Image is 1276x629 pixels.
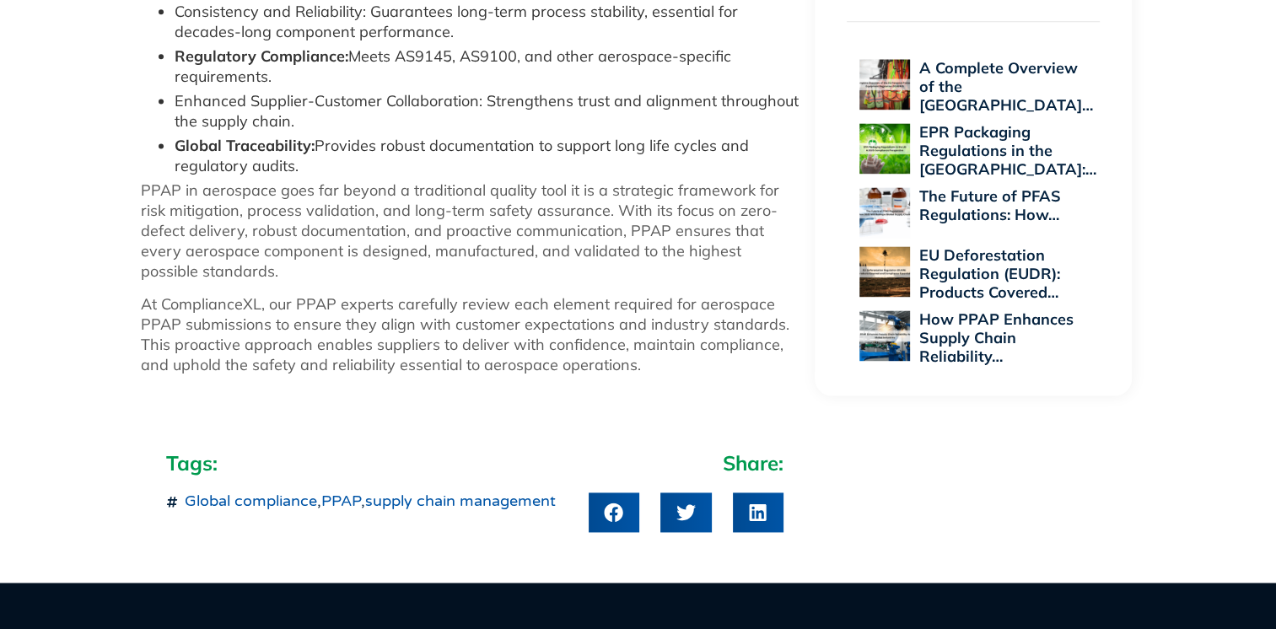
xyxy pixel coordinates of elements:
h2: Tags: [166,450,573,476]
a: supply chain management [365,492,556,510]
a: The Future of PFAS Regulations: How… [918,186,1060,224]
div: Share on facebook [589,492,639,532]
img: A Complete Overview of the EU Personal Protective Equipment Regulation 2016/425 [859,59,910,110]
li: Enhanced Supplier-Customer Collaboration: Strengthens trust and alignment throughout the supply c... [175,91,799,132]
div: Share on linkedin [733,492,783,532]
p: PPAP in aerospace goes far beyond a traditional quality tool it is a strategic framework for risk... [141,180,799,282]
a: How PPAP Enhances Supply Chain Reliability… [918,309,1073,366]
li: Provides robust documentation to support long life cycles and regulatory audits. [175,136,799,176]
p: At ComplianceXL, our PPAP experts carefully review each element required for aerospace PPAP submi... [141,294,799,375]
a: A Complete Overview of the [GEOGRAPHIC_DATA]… [918,58,1092,115]
a: EPR Packaging Regulations in the [GEOGRAPHIC_DATA]:… [918,122,1096,179]
img: EPR Packaging Regulations in the US: A 2025 Compliance Perspective [859,123,910,174]
img: EU Deforestation Regulation (EUDR): Products Covered and Compliance Essentials [859,246,910,297]
li: Consistency and Reliability: Guarantees long-term process stability, essential for decades-long c... [175,2,799,42]
img: The Future of PFAS Regulations: How 2025 Will Reshape Global Supply Chains [859,187,910,238]
li: Meets AS9145, AS9100, and other aerospace-specific requirements. [175,46,799,87]
img: How PPAP Enhances Supply Chain Reliability Across Global Industries [859,310,910,361]
strong: Regulatory Compliance: [175,46,348,66]
a: EU Deforestation Regulation (EUDR): Products Covered… [918,245,1059,302]
div: Share on twitter [660,492,711,532]
h2: Share: [589,450,783,476]
strong: Global Traceability: [175,136,315,155]
a: PPAP [321,492,361,510]
a: Global compliance [185,492,317,510]
span: , , [180,492,556,511]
